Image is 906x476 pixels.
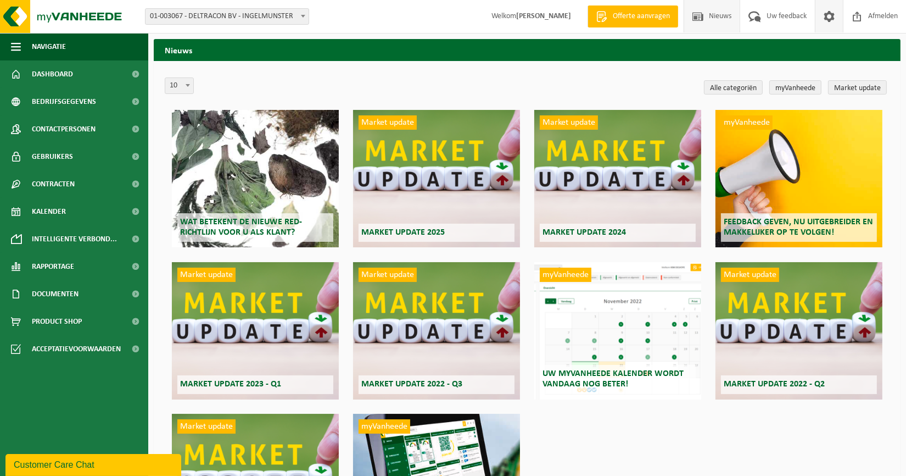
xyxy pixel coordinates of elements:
[165,78,193,93] span: 10
[32,335,121,363] span: Acceptatievoorwaarden
[32,33,66,60] span: Navigatie
[32,225,117,253] span: Intelligente verbond...
[32,280,79,308] span: Documenten
[540,115,598,130] span: Market update
[769,80,821,95] a: myVanheede
[32,60,73,88] span: Dashboard
[359,419,410,434] span: myVanheede
[32,170,75,198] span: Contracten
[516,12,571,20] strong: [PERSON_NAME]
[32,143,73,170] span: Gebruikers
[540,268,591,282] span: myVanheede
[180,380,281,389] span: Market update 2023 - Q1
[610,11,673,22] span: Offerte aanvragen
[359,268,417,282] span: Market update
[715,110,882,247] a: myVanheede Feedback geven, nu uitgebreider en makkelijker op te volgen!
[361,380,462,389] span: Market update 2022 - Q3
[359,115,417,130] span: Market update
[145,8,309,25] span: 01-003067 - DELTRACON BV - INGELMUNSTER
[165,78,194,94] span: 10
[172,262,339,400] a: Market update Market update 2023 - Q1
[534,262,701,400] a: myVanheede Uw myVanheede kalender wordt vandaag nog beter!
[361,228,445,237] span: Market update 2025
[353,110,520,247] a: Market update Market update 2025
[828,80,887,95] a: Market update
[32,253,74,280] span: Rapportage
[32,308,82,335] span: Product Shop
[724,380,825,389] span: Market update 2022 - Q2
[588,5,678,27] a: Offerte aanvragen
[32,88,96,115] span: Bedrijfsgegevens
[146,9,309,24] span: 01-003067 - DELTRACON BV - INGELMUNSTER
[154,39,901,60] h2: Nieuws
[543,369,684,389] span: Uw myVanheede kalender wordt vandaag nog beter!
[721,268,779,282] span: Market update
[543,228,626,237] span: Market update 2024
[724,218,873,237] span: Feedback geven, nu uitgebreider en makkelijker op te volgen!
[721,115,773,130] span: myVanheede
[32,198,66,225] span: Kalender
[715,262,882,400] a: Market update Market update 2022 - Q2
[177,419,236,434] span: Market update
[5,452,183,476] iframe: chat widget
[180,218,302,237] span: Wat betekent de nieuwe RED-richtlijn voor u als klant?
[32,115,96,143] span: Contactpersonen
[353,262,520,400] a: Market update Market update 2022 - Q3
[177,268,236,282] span: Market update
[534,110,701,247] a: Market update Market update 2024
[172,110,339,247] a: Wat betekent de nieuwe RED-richtlijn voor u als klant?
[704,80,763,95] a: Alle categoriën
